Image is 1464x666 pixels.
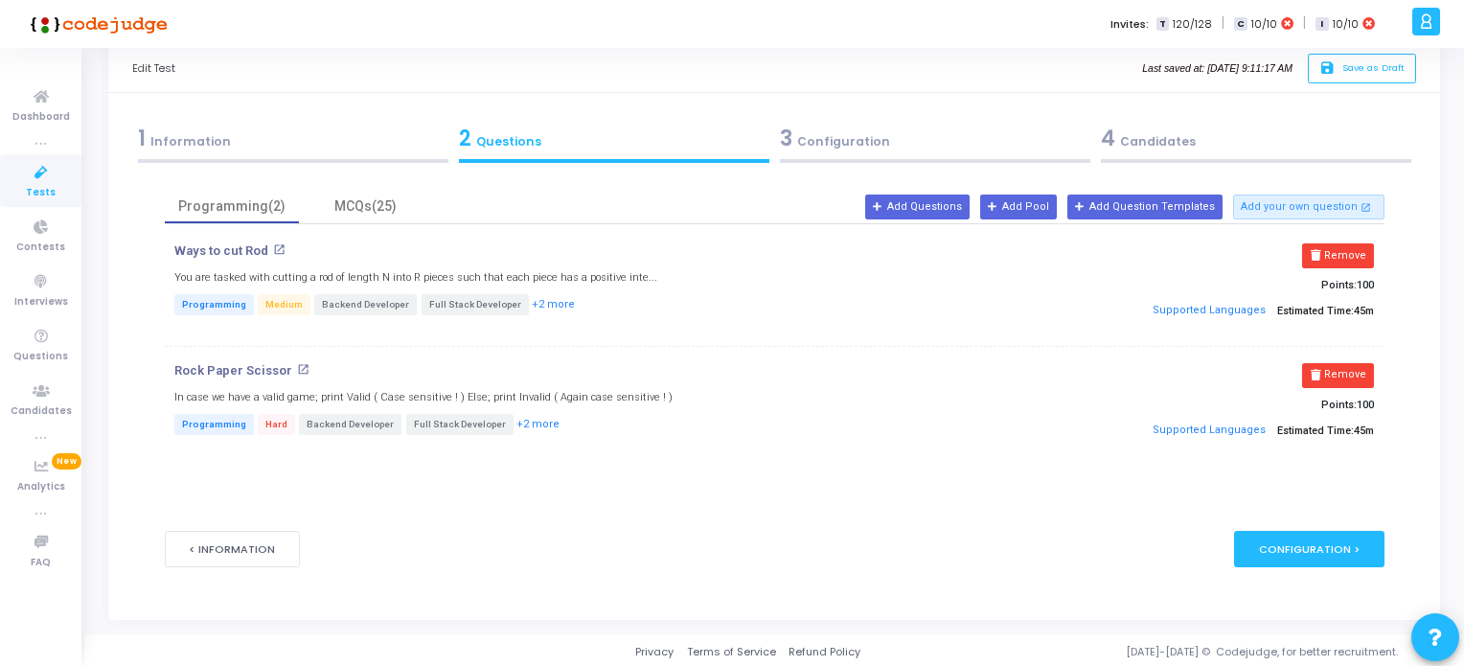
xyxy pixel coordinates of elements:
[687,644,776,660] a: Terms of Service
[258,294,310,315] span: Medium
[176,196,287,217] div: Programming(2)
[16,240,65,256] span: Contests
[780,124,792,153] span: 3
[1095,117,1416,169] a: 4Candidates
[459,123,769,154] div: Questions
[635,644,674,660] a: Privacy
[1354,305,1374,317] span: 45m
[138,124,146,153] span: 1
[174,414,254,435] span: Programming
[52,453,81,470] span: New
[273,243,286,256] mat-icon: open_in_new
[1303,13,1306,34] span: |
[987,416,1374,445] p: Estimated Time:
[1315,17,1328,32] span: I
[1147,297,1272,326] button: Supported Languages
[1142,63,1292,74] i: Last saved at: [DATE] 9:11:17 AM
[1067,195,1223,219] button: Add Question Templates
[17,479,65,495] span: Analytics
[406,414,514,435] span: Full Stack Developer
[138,123,448,154] div: Information
[297,363,309,376] mat-icon: open_in_new
[1357,279,1374,291] span: 100
[174,294,254,315] span: Programming
[1234,531,1384,566] div: Configuration >
[174,363,292,379] p: Rock Paper Scissor
[1302,363,1374,388] button: Remove
[299,414,401,435] span: Backend Developer
[132,117,453,169] a: 1Information
[789,644,860,660] a: Refund Policy
[865,195,970,219] button: Add Questions
[531,296,576,314] button: +2 more
[24,5,168,43] img: logo
[314,294,417,315] span: Backend Developer
[11,403,72,420] span: Candidates
[1101,123,1411,154] div: Candidates
[1333,16,1359,33] span: 10/10
[132,45,175,92] div: Edit Test
[980,195,1057,219] button: Add Pool
[1354,425,1374,437] span: 45m
[860,644,1440,660] div: [DATE]-[DATE] © Codejudge, for better recruitment.
[1173,16,1212,33] span: 120/128
[987,297,1374,326] p: Estimated Time:
[1308,54,1416,83] button: saveSave as Draft
[1110,16,1149,33] label: Invites:
[1319,60,1339,77] i: save
[1233,195,1384,219] button: Add your own question
[1147,416,1272,445] button: Supported Languages
[1357,399,1374,411] span: 100
[1302,243,1374,268] button: Remove
[165,531,301,566] button: < Information
[174,271,657,284] h5: You are tasked with cutting a rod of length N into R pieces such that each piece has a positive i...
[515,416,560,434] button: +2 more
[459,124,471,153] span: 2
[174,243,268,259] p: Ways to cut Rod
[453,117,774,169] a: 2Questions
[12,109,70,126] span: Dashboard
[174,391,673,403] h5: In case we have a valid game; print Valid ( Case sensitive ! ) Else; print Invalid ( Again case s...
[1361,200,1371,214] mat-icon: open_in_new
[422,294,529,315] span: Full Stack Developer
[987,399,1374,411] p: Points:
[310,196,422,217] div: MCQs(25)
[774,117,1095,169] a: 3Configuration
[258,414,295,435] span: Hard
[1342,61,1405,74] span: Save as Draft
[1234,17,1247,32] span: C
[987,279,1374,291] p: Points:
[1101,124,1115,153] span: 4
[1222,13,1224,34] span: |
[14,294,68,310] span: Interviews
[31,555,51,571] span: FAQ
[1251,16,1277,33] span: 10/10
[13,349,68,365] span: Questions
[1156,17,1169,32] span: T
[780,123,1090,154] div: Configuration
[26,185,56,201] span: Tests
